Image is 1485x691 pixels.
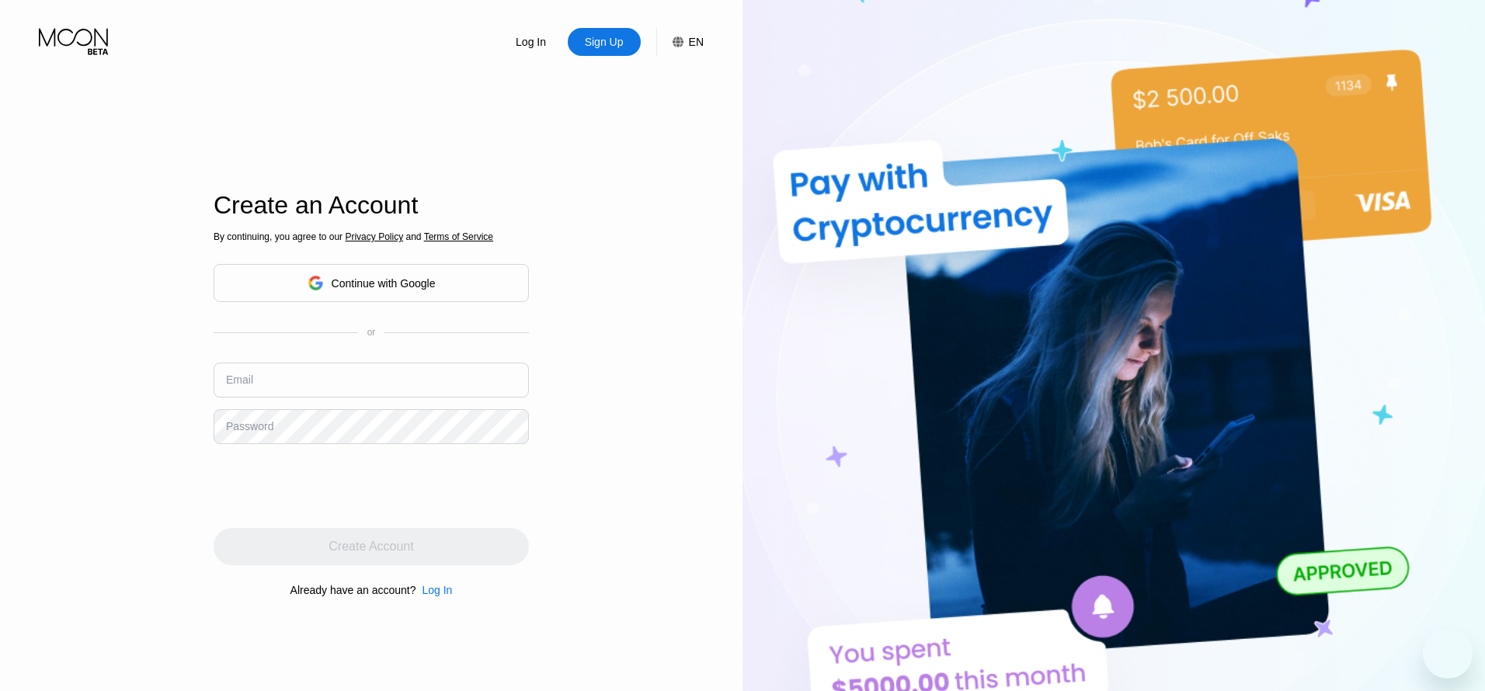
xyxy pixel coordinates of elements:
span: Privacy Policy [345,231,403,242]
div: By continuing, you agree to our [214,231,529,242]
div: Email [226,373,253,386]
div: Continue with Google [214,264,529,302]
div: Sign Up [568,28,641,56]
iframe: reCAPTCHA [214,456,450,516]
div: or [367,327,376,338]
div: Already have an account? [290,584,416,596]
div: EN [689,36,704,48]
div: Log In [416,584,452,596]
div: Log In [422,584,452,596]
div: EN [656,28,704,56]
span: Terms of Service [424,231,493,242]
div: Log In [514,34,548,50]
div: Create an Account [214,191,529,220]
div: Password [226,420,273,432]
div: Log In [495,28,568,56]
div: Sign Up [583,34,625,50]
div: Continue with Google [332,277,436,290]
span: and [403,231,424,242]
iframe: Button to launch messaging window [1423,629,1473,679]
